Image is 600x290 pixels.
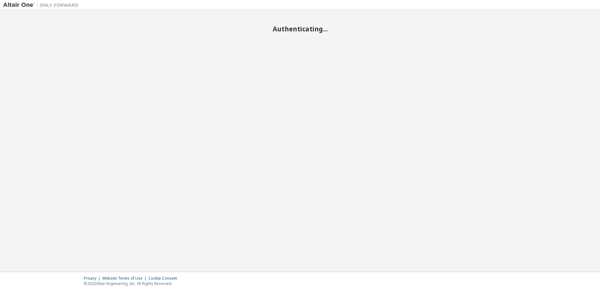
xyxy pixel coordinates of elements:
[148,276,181,281] div: Cookie Consent
[3,25,597,33] h2: Authenticating...
[84,281,181,286] p: © 2025 Altair Engineering, Inc. All Rights Reserved.
[84,276,102,281] div: Privacy
[3,2,82,8] img: Altair One
[102,276,148,281] div: Website Terms of Use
